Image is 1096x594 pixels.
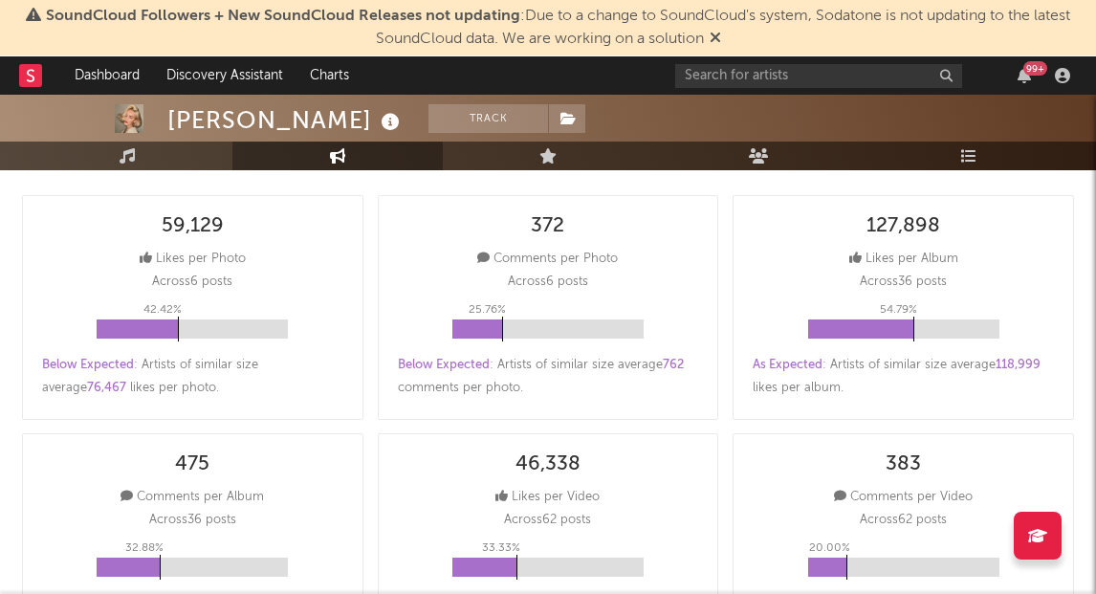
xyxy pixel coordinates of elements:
[121,486,264,509] div: Comments per Album
[152,271,232,294] p: Across 6 posts
[125,537,164,560] p: 32.88 %
[428,104,548,133] button: Track
[860,271,947,294] p: Across 36 posts
[753,359,822,371] span: As Expected
[398,359,490,371] span: Below Expected
[46,9,520,24] span: SoundCloud Followers + New SoundCloud Releases not updating
[663,359,684,371] span: 762
[482,537,520,560] p: 33.33 %
[61,56,153,95] a: Dashboard
[149,509,236,532] p: Across 36 posts
[880,298,917,321] p: 54.79 %
[296,56,362,95] a: Charts
[140,248,246,271] div: Likes per Photo
[809,537,850,560] p: 20.00 %
[477,248,618,271] div: Comments per Photo
[1023,61,1047,76] div: 99 +
[849,248,958,271] div: Likes per Album
[834,486,973,509] div: Comments per Video
[508,271,588,294] p: Across 6 posts
[469,298,506,321] p: 25.76 %
[153,56,296,95] a: Discovery Assistant
[398,354,699,400] div: : Artists of similar size average comments per photo .
[46,9,1070,47] span: : Due to a change to SoundCloud's system, Sodatone is not updating to the latest SoundCloud data....
[175,453,209,476] div: 475
[860,509,947,532] p: Across 62 posts
[87,382,126,394] span: 76,467
[162,215,224,238] div: 59,129
[515,453,581,476] div: 46,338
[675,64,962,88] input: Search for artists
[42,359,134,371] span: Below Expected
[710,32,721,47] span: Dismiss
[753,354,1054,400] div: : Artists of similar size average likes per album .
[1018,68,1031,83] button: 99+
[143,298,182,321] p: 42.42 %
[167,104,405,136] div: [PERSON_NAME]
[42,354,343,400] div: : Artists of similar size average likes per photo .
[531,215,564,238] div: 372
[996,359,1041,371] span: 118,999
[504,509,591,532] p: Across 62 posts
[886,453,921,476] div: 383
[866,215,940,238] div: 127,898
[495,486,600,509] div: Likes per Video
